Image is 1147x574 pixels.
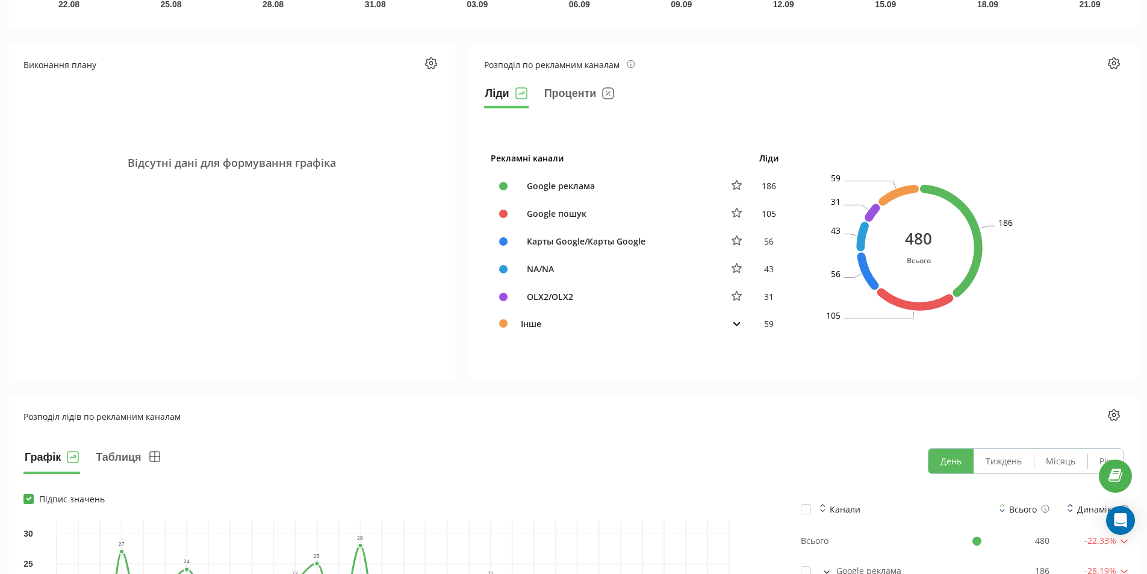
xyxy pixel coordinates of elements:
[521,179,714,192] div: Google реклама
[543,84,616,108] button: Проценти
[830,503,860,516] div: Канали
[23,559,33,569] text: 25
[119,540,125,547] text: 27
[23,410,181,423] div: Розподіл лідів по рекламним каналам
[514,311,721,337] td: Інше
[753,228,786,255] td: 56
[974,449,1034,473] button: Тиждень
[484,144,753,172] th: Рекламні канали
[999,535,1049,547] div: 480
[484,58,635,71] div: Розподіл по рекламним каналам
[1087,449,1123,473] button: Рік
[753,255,786,283] td: 43
[753,172,786,200] td: 186
[1068,503,1129,516] div: Динаміка
[184,558,190,564] text: 24
[905,227,932,249] div: 480
[826,310,841,321] text: 105
[23,84,441,241] div: Відсутні дані для формування графіка
[999,503,1049,516] div: Всього
[1106,506,1135,535] div: Open Intercom Messenger
[23,529,33,538] text: 30
[928,449,974,473] button: День
[831,196,841,207] text: 31
[753,283,786,311] td: 31
[521,263,714,275] div: NA/NA
[521,290,714,303] div: OLX2/OLX2
[357,534,363,541] text: 28
[831,268,841,279] text: 56
[831,225,841,236] text: 43
[1034,449,1087,473] button: Місяць
[753,311,786,337] td: 59
[831,172,841,183] text: 59
[753,200,786,228] td: 105
[484,84,529,108] button: Ліди
[753,144,786,172] th: Ліди
[521,235,714,248] div: Карты Google/Карты Google
[905,254,932,266] div: Всього
[23,494,105,504] label: Підпис значень
[95,448,163,474] button: Таблиця
[23,448,80,474] button: Графік
[521,207,714,220] div: Google пошук
[314,552,320,559] text: 25
[1084,535,1116,547] span: -22.33 %
[801,535,981,547] div: Всього
[23,58,96,71] div: Виконання плану
[998,217,1012,228] text: 186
